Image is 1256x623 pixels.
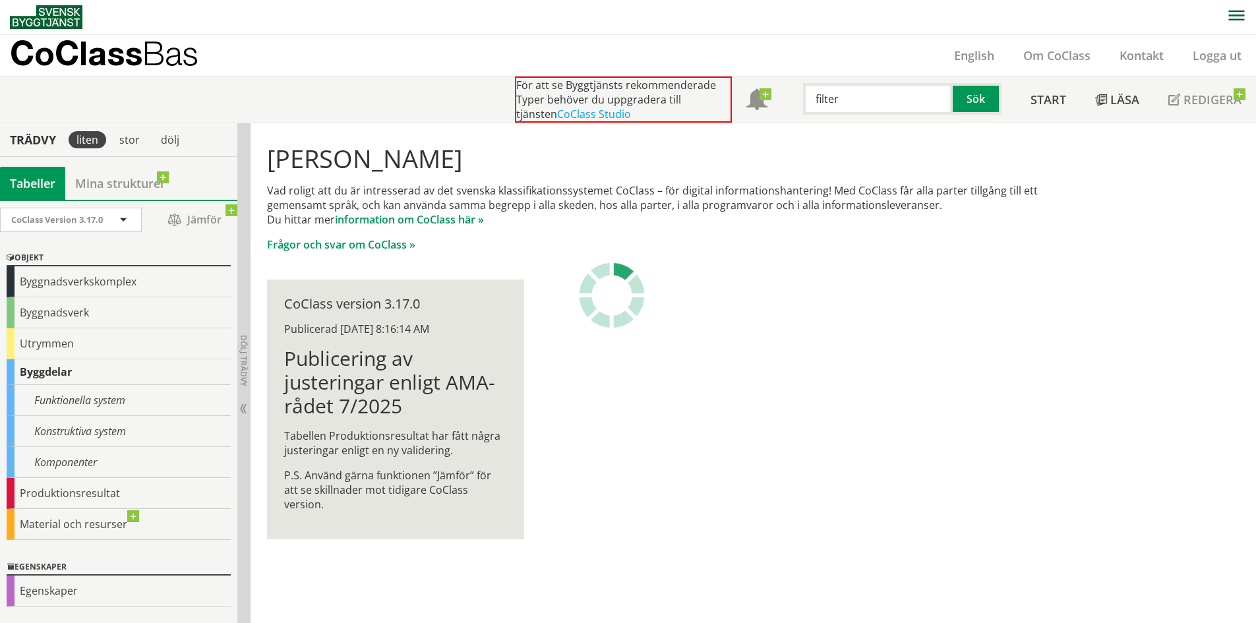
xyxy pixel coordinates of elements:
div: liten [69,131,106,148]
a: Start [1016,76,1081,123]
div: Konstruktiva system [7,416,231,447]
a: English [940,47,1009,63]
a: CoClassBas [10,35,227,76]
p: Vad roligt att du är intresserad av det svenska klassifikationssystemet CoClass – för digital inf... [267,183,1077,227]
div: Utrymmen [7,328,231,359]
img: Svensk Byggtjänst [10,5,82,29]
span: Läsa [1110,92,1139,107]
div: Funktionella system [7,385,231,416]
a: information om CoClass här » [335,212,484,227]
a: Mina strukturer [65,167,175,200]
div: Byggnadsverk [7,297,231,328]
span: Jämför [155,208,234,231]
button: Sök [953,83,1002,115]
div: Material och resurser [7,509,231,540]
h1: [PERSON_NAME] [267,144,1077,173]
a: Om CoClass [1009,47,1105,63]
div: Egenskaper [7,576,231,607]
span: Bas [142,34,198,73]
span: CoClass Version 3.17.0 [11,214,103,225]
div: Byggdelar [7,359,231,385]
span: Dölj trädvy [238,335,249,386]
a: Kontakt [1105,47,1178,63]
div: CoClass version 3.17.0 [284,297,506,311]
span: Notifikationer [746,90,767,111]
span: Start [1031,92,1066,107]
div: Byggnadsverkskomplex [7,266,231,297]
a: Redigera [1154,76,1256,123]
p: Tabellen Produktionsresultat har fått några justeringar enligt en ny validering. [284,429,506,458]
div: Produktionsresultat [7,478,231,509]
p: CoClass [10,45,198,61]
div: Komponenter [7,447,231,478]
div: stor [111,131,148,148]
a: Läsa [1081,76,1154,123]
input: Sök [803,83,953,115]
div: Egenskaper [7,560,231,576]
div: För att se Byggtjänsts rekommenderade Typer behöver du uppgradera till tjänsten [515,76,732,123]
a: Frågor och svar om CoClass » [267,237,415,252]
div: Publicerad [DATE] 8:16:14 AM [284,322,506,336]
p: P.S. Använd gärna funktionen ”Jämför” för att se skillnader mot tidigare CoClass version. [284,468,506,512]
a: Logga ut [1178,47,1256,63]
h1: Publicering av justeringar enligt AMA-rådet 7/2025 [284,347,506,418]
div: Trädvy [3,133,63,147]
a: CoClass Studio [557,107,631,121]
img: Laddar [579,262,645,328]
div: dölj [153,131,187,148]
span: Redigera [1183,92,1241,107]
div: Objekt [7,251,231,266]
